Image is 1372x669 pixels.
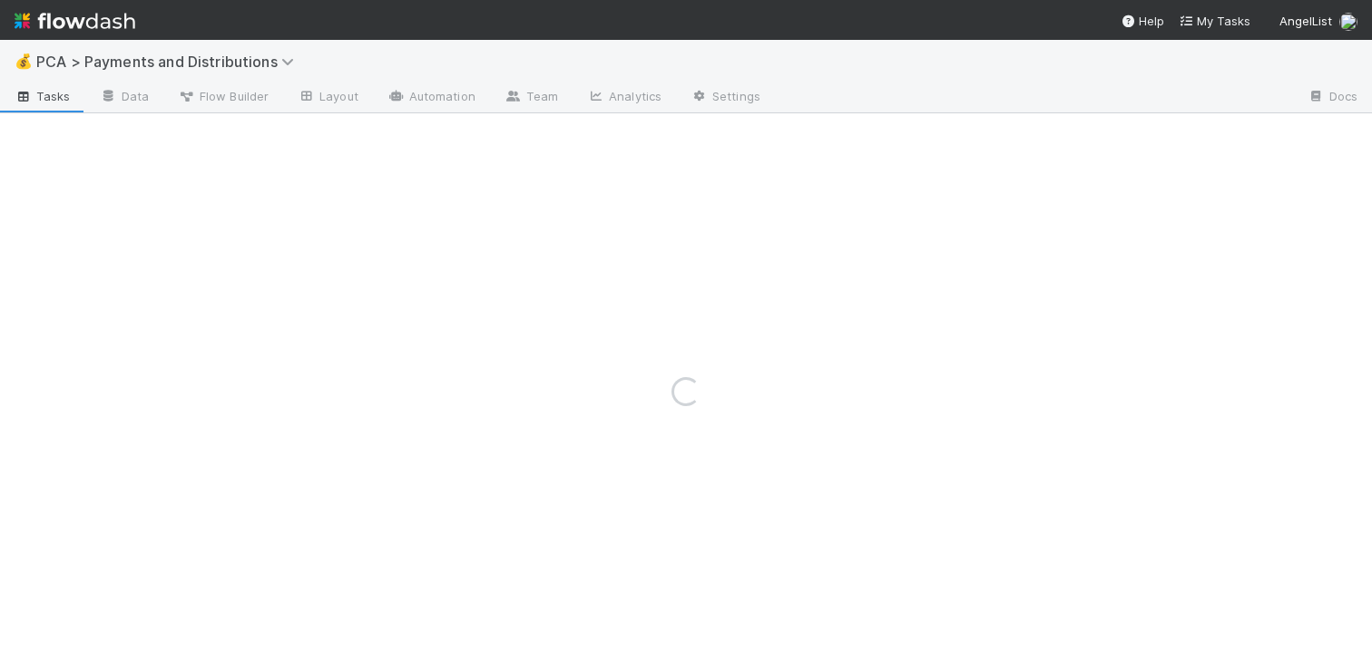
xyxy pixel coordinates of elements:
[490,83,573,112] a: Team
[1179,14,1250,28] span: My Tasks
[1179,12,1250,30] a: My Tasks
[373,83,490,112] a: Automation
[15,53,33,69] span: 💰
[163,83,283,112] a: Flow Builder
[1293,83,1372,112] a: Docs
[1279,14,1332,28] span: AngelList
[283,83,373,112] a: Layout
[676,83,775,112] a: Settings
[1339,13,1357,31] img: avatar_e7d5656d-bda2-4d83-89d6-b6f9721f96bd.png
[36,53,303,71] span: PCA > Payments and Distributions
[85,83,163,112] a: Data
[15,87,71,105] span: Tasks
[573,83,676,112] a: Analytics
[15,5,135,36] img: logo-inverted-e16ddd16eac7371096b0.svg
[178,87,269,105] span: Flow Builder
[1121,12,1164,30] div: Help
